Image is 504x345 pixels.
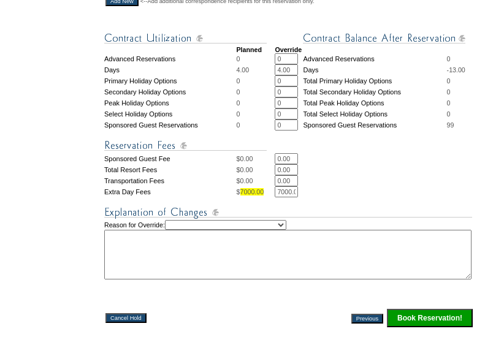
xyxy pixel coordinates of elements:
td: $ [236,175,275,186]
td: Total Secondary Holiday Options [303,86,446,97]
span: 0 [447,77,451,85]
td: Select Holiday Options [104,108,236,119]
input: Click this button to finalize your reservation. [387,309,473,327]
img: Contract Utilization [104,31,267,46]
span: 0 [236,55,240,63]
td: Days [303,64,446,75]
td: Peak Holiday Options [104,97,236,108]
td: $ [236,153,275,164]
td: Total Select Holiday Options [303,108,446,119]
td: Advanced Reservations [104,53,236,64]
td: Total Peak Holiday Options [303,97,446,108]
span: 0 [447,99,451,107]
td: Reason for Override: [104,220,474,279]
span: 0 [447,110,451,118]
td: Transportation Fees [104,175,236,186]
span: 0.00 [240,166,253,173]
span: 0.00 [240,155,253,162]
span: 0 [447,88,451,96]
td: Days [104,64,236,75]
td: Sponsored Guest Reservations [104,119,236,131]
td: Sponsored Guest Reservations [303,119,446,131]
span: 99 [447,121,454,129]
span: 0 [447,55,451,63]
td: Primary Holiday Options [104,75,236,86]
td: Total Primary Holiday Options [303,75,446,86]
img: Reservation Fees [104,138,267,153]
strong: Override [275,46,302,53]
td: Sponsored Guest Fee [104,153,236,164]
td: Total Resort Fees [104,164,236,175]
td: Advanced Reservations [303,53,446,64]
span: 0 [236,88,240,96]
td: Secondary Holiday Options [104,86,236,97]
img: Explanation of Changes [104,205,472,220]
img: Contract Balance After Reservation [303,31,465,46]
span: 0 [236,77,240,85]
span: 7000.00 [240,188,264,195]
span: 0.00 [240,177,253,184]
span: 0 [236,99,240,107]
td: $ [236,186,275,197]
td: Extra Day Fees [104,186,236,197]
span: 0 [236,121,240,129]
td: $ [236,164,275,175]
span: 0 [236,110,240,118]
span: 4.00 [236,66,249,74]
input: Cancel Hold [105,313,147,323]
input: Previous [351,314,383,324]
strong: Planned [236,46,261,53]
span: -13.00 [447,66,465,74]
